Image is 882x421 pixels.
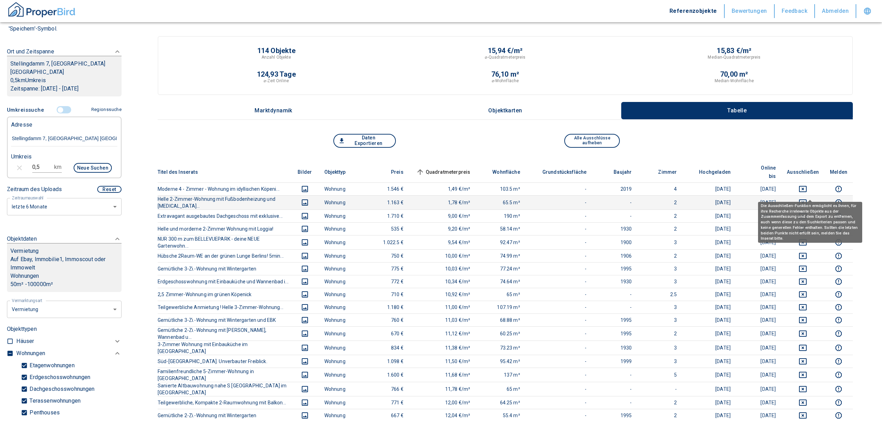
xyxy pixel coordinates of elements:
td: [DATE] [736,249,781,262]
th: Erdgeschosswohnung mit Einbauküche und Wannenbad i... [158,275,291,288]
a: ProperBird Logo and Home Button [7,1,76,21]
p: 70,00 m² [720,71,748,78]
p: Ort und Zeitspanne [7,48,54,56]
th: Titel des Inserats [158,162,291,183]
td: 1995 [592,313,637,326]
p: Umkreis [11,153,32,161]
p: Objektdaten [7,235,37,243]
td: [DATE] [736,182,781,195]
td: 137 m² [476,368,526,382]
td: 834 € [364,341,409,355]
th: 2,5 Zimmer-Wohnung im grünen Köpenick [158,288,291,301]
p: 15,83 €/m² [717,47,751,54]
th: Süd-[GEOGRAPHIC_DATA]. Unverbauter Freiblick. [158,355,291,368]
td: 1,78 €/m² [409,195,476,209]
th: Teilgewerbliche, Kompakte 2-Raumwohnung mit Balkon... [158,396,291,409]
td: 73.23 m² [476,341,526,355]
div: wrapped label tabs example [158,102,853,119]
td: [DATE] [682,262,736,275]
th: Melden [824,162,853,183]
td: [DATE] [736,275,781,288]
td: - [526,355,592,368]
td: - [526,326,592,341]
button: images [297,198,313,207]
td: [DATE] [682,382,736,396]
p: km [54,163,61,171]
td: 772 € [364,275,409,288]
p: ⌀-Wohnfläche [492,78,519,84]
td: 1930 [592,341,637,355]
td: 65 m² [476,382,526,396]
td: 77.24 m² [476,262,526,275]
td: 771 € [364,396,409,409]
p: Objektkarten [488,108,523,114]
p: Adresse [11,121,32,129]
button: images [297,303,313,311]
img: ProperBird Logo and Home Button [7,1,76,18]
p: Zeitraum des Uploads [7,185,62,194]
p: Wohnungen [16,349,45,358]
td: 1930 [592,222,637,235]
td: 1.710 € [364,209,409,222]
td: 107.19 m² [476,301,526,313]
td: 775 € [364,262,409,275]
button: report this listing [830,411,847,420]
td: - [526,313,592,326]
p: 50 m² - 100000 m² [10,280,118,289]
p: ⌀-Quadratmeterpreis [485,54,525,60]
button: images [297,411,313,420]
td: 9,00 €/m² [409,209,476,222]
td: [DATE] [682,222,736,235]
td: - [526,249,592,262]
button: Neue Suchen [74,163,112,173]
td: 10,00 €/m² [409,249,476,262]
td: - [526,382,592,396]
td: - [526,262,592,275]
p: Marktdynamik [255,108,292,114]
td: 1995 [592,326,637,341]
button: images [297,225,313,233]
span: Preis [380,168,403,176]
td: - [526,195,592,209]
th: NUR 300 m zum BELLEVUEPARK - deine NEUE Gartenwohn... [158,235,291,249]
p: Vermietung [10,247,39,255]
p: Stellingdamm 7, [GEOGRAPHIC_DATA] [GEOGRAPHIC_DATA] [10,60,118,76]
button: deselect this listing [787,371,819,379]
td: [DATE] [736,195,781,209]
button: Abmelden [815,4,856,18]
div: Wohnungen [16,347,122,360]
button: images [297,265,313,273]
td: [DATE] [682,249,736,262]
button: deselect this listing [787,329,819,338]
td: 11,50 €/m² [409,355,476,368]
button: images [297,212,313,220]
td: 710 € [364,288,409,301]
p: Anzahl Objekte [261,54,291,60]
td: 2 [637,222,682,235]
td: Wohnung [319,326,364,341]
td: - [592,301,637,313]
button: Alle Ausschlüsse aufheben [564,134,620,148]
th: Sanierte Altbauwohnung nahe S [GEOGRAPHIC_DATA] im [GEOGRAPHIC_DATA] [158,382,291,396]
th: Helle 2-Zimmer-Wohnung mit Fußbodenheizung und [MEDICAL_DATA]... [158,195,291,209]
td: Wohnung [319,195,364,209]
td: [DATE] [682,275,736,288]
button: report this listing [830,290,847,299]
td: 11,78 €/m² [409,382,476,396]
td: 10,03 €/m² [409,262,476,275]
td: 1930 [592,275,637,288]
td: - [592,396,637,409]
button: Bewertungen [725,4,775,18]
p: Zeitspanne: [DATE] - [DATE] [10,85,118,93]
button: Feedback [775,4,815,18]
p: ⌀-Zeit Online [264,78,289,84]
th: Moderne 4 - Zimmer - Wohnung im idyllischen Köpeni... [158,182,291,195]
p: Häuser [16,337,34,345]
th: 3-Zimmer Wohnung mit Einbauküche im [GEOGRAPHIC_DATA] [158,341,291,355]
td: [DATE] [736,209,781,222]
button: deselect this listing [787,185,819,193]
td: 2 [637,326,682,341]
td: [DATE] [682,209,736,222]
span: Online bis [742,164,776,180]
td: 1995 [592,262,637,275]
